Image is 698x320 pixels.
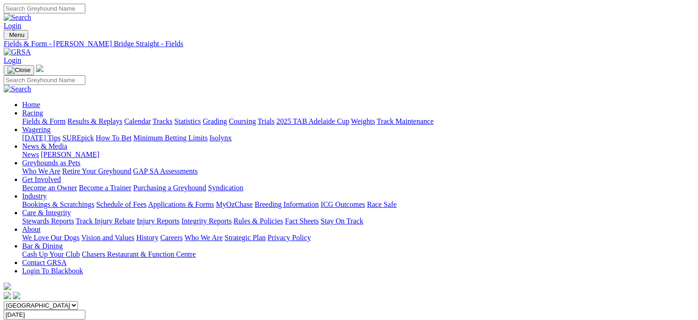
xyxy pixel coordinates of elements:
div: Industry [22,200,694,209]
a: We Love Our Dogs [22,234,79,242]
a: Vision and Values [81,234,134,242]
a: Race Safe [367,200,396,208]
img: Close [7,66,30,74]
div: Wagering [22,134,694,142]
a: Who We Are [22,167,60,175]
a: About [22,225,41,233]
a: Bar & Dining [22,242,63,250]
img: twitter.svg [13,292,20,299]
a: History [136,234,158,242]
a: Stewards Reports [22,217,74,225]
a: Wagering [22,126,51,133]
div: About [22,234,694,242]
a: Coursing [229,117,256,125]
button: Toggle navigation [4,30,28,40]
button: Toggle navigation [4,65,34,75]
img: logo-grsa-white.png [4,283,11,290]
a: Who We Are [185,234,223,242]
a: Track Injury Rebate [76,217,135,225]
a: Grading [203,117,227,125]
span: Menu [9,31,24,38]
img: Search [4,85,31,93]
a: Bookings & Scratchings [22,200,94,208]
a: [DATE] Tips [22,134,60,142]
div: Racing [22,117,694,126]
img: Search [4,13,31,22]
a: Isolynx [209,134,232,142]
a: News [22,151,39,158]
a: Careers [160,234,183,242]
a: Applications & Forms [148,200,214,208]
a: Track Maintenance [377,117,434,125]
a: 2025 TAB Adelaide Cup [276,117,349,125]
input: Select date [4,310,85,320]
a: Become a Trainer [79,184,131,192]
input: Search [4,4,85,13]
a: Statistics [174,117,201,125]
a: Login To Blackbook [22,267,83,275]
a: Stay On Track [321,217,363,225]
a: Become an Owner [22,184,77,192]
a: GAP SA Assessments [133,167,198,175]
img: GRSA [4,48,31,56]
a: Chasers Restaurant & Function Centre [82,250,196,258]
a: Breeding Information [255,200,319,208]
a: MyOzChase [216,200,253,208]
a: Purchasing a Greyhound [133,184,206,192]
a: Home [22,101,40,109]
a: Fact Sheets [285,217,319,225]
a: Fields & Form [22,117,66,125]
a: ICG Outcomes [321,200,365,208]
a: Integrity Reports [181,217,232,225]
input: Search [4,75,85,85]
a: [PERSON_NAME] [41,151,99,158]
a: Greyhounds as Pets [22,159,80,167]
img: logo-grsa-white.png [36,65,43,72]
a: Results & Replays [67,117,122,125]
a: Contact GRSA [22,259,66,266]
a: Racing [22,109,43,117]
div: Get Involved [22,184,694,192]
a: Tracks [153,117,173,125]
a: Rules & Policies [233,217,283,225]
a: Syndication [208,184,243,192]
a: Injury Reports [137,217,179,225]
a: Minimum Betting Limits [133,134,208,142]
div: Bar & Dining [22,250,694,259]
a: Strategic Plan [225,234,266,242]
a: Trials [257,117,274,125]
a: How To Bet [96,134,132,142]
div: News & Media [22,151,694,159]
a: Get Involved [22,175,61,183]
div: Greyhounds as Pets [22,167,694,175]
div: Care & Integrity [22,217,694,225]
a: Privacy Policy [268,234,311,242]
a: Care & Integrity [22,209,71,217]
a: Fields & Form - [PERSON_NAME] Bridge Straight - Fields [4,40,694,48]
a: Cash Up Your Club [22,250,80,258]
a: Retire Your Greyhound [62,167,131,175]
a: News & Media [22,142,67,150]
a: Login [4,22,21,30]
a: Login [4,56,21,64]
a: SUREpick [62,134,94,142]
a: Industry [22,192,47,200]
a: Calendar [124,117,151,125]
a: Schedule of Fees [96,200,146,208]
img: facebook.svg [4,292,11,299]
a: Weights [351,117,375,125]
